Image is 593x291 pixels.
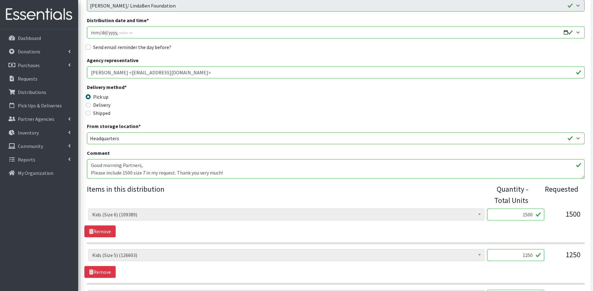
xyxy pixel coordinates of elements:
a: Distributions [3,86,76,98]
label: Pick up [93,93,108,101]
label: From storage location [87,122,141,130]
a: Inventory [3,126,76,139]
label: Shipped [93,109,110,117]
span: Kids (Size 5) (126603) [92,251,480,259]
p: Community [18,143,43,149]
input: Quantity [487,209,544,220]
label: Delivery [93,101,110,109]
a: Partner Agencies [3,113,76,125]
p: Partner Agencies [18,116,54,122]
div: Quantity - Total Units [485,184,528,206]
a: Dashboard [3,32,76,44]
p: Inventory [18,130,39,136]
a: Remove [84,225,116,237]
a: Community [3,140,76,152]
abbr: required [147,17,149,23]
p: Dashboard [18,35,41,41]
span: Kids (Size 5) (126603) [88,249,485,261]
div: 1500 [549,209,580,225]
p: Purchases [18,62,40,68]
a: Purchases [3,59,76,72]
span: Kids (Size 6) (109389) [88,209,485,220]
legend: Delivery method [87,83,211,93]
p: My Organization [18,170,53,176]
abbr: required [138,123,141,129]
p: Reports [18,156,35,163]
div: 1250 [549,249,580,266]
label: Send email reminder the day before? [93,43,171,51]
a: My Organization [3,167,76,179]
p: Requests [18,76,38,82]
legend: Items in this distribution [87,184,485,204]
a: Donations [3,45,76,58]
label: Comment [87,149,110,157]
abbr: required [124,84,127,90]
p: Donations [18,48,40,55]
div: Requested [535,184,578,206]
a: Reports [3,153,76,166]
a: Remove [84,266,116,278]
p: Pick Ups & Deliveries [18,102,62,109]
a: Requests [3,72,76,85]
a: Pick Ups & Deliveries [3,99,76,112]
textarea: Good morning Partners, Please include 1500 size 7 in my request. Thank you very much! [87,159,585,179]
label: Distribution date and time [87,17,149,24]
label: Agency representative [87,57,138,64]
img: HumanEssentials [3,4,76,25]
span: Kids (Size 6) (109389) [92,210,480,219]
input: Quantity [487,249,544,261]
p: Distributions [18,89,46,95]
